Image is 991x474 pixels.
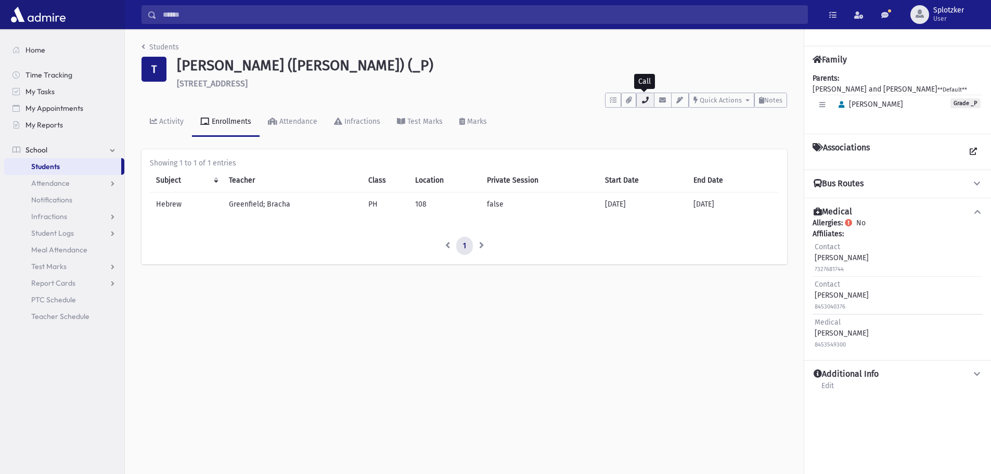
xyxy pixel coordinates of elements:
td: 108 [409,192,481,216]
span: Contact [815,280,840,289]
td: [DATE] [599,192,688,216]
a: Attendance [260,108,326,137]
a: Activity [141,108,192,137]
img: AdmirePro [8,4,68,25]
span: [PERSON_NAME] [834,100,903,109]
span: Medical [815,318,841,327]
input: Search [157,5,807,24]
div: [PERSON_NAME] [815,317,869,350]
div: Enrollments [210,117,251,126]
span: Home [25,45,45,55]
span: Report Cards [31,278,75,288]
th: Class [362,169,409,193]
button: Bus Routes [813,178,983,189]
a: Report Cards [4,275,124,291]
a: Enrollments [192,108,260,137]
span: Student Logs [31,228,74,238]
span: User [933,15,964,23]
div: Infractions [342,117,380,126]
td: PH [362,192,409,216]
h4: Family [813,55,847,65]
a: 1 [456,237,473,255]
a: PTC Schedule [4,291,124,308]
a: Notifications [4,191,124,208]
span: PTC Schedule [31,295,76,304]
a: Student Logs [4,225,124,241]
a: Test Marks [4,258,124,275]
td: Hebrew [150,192,223,216]
span: Meal Attendance [31,245,87,254]
a: Infractions [326,108,389,137]
div: Test Marks [405,117,443,126]
div: [PERSON_NAME] [815,241,869,274]
h4: Associations [813,143,870,161]
a: Teacher Schedule [4,308,124,325]
a: Meal Attendance [4,241,124,258]
a: View all Associations [964,143,983,161]
nav: breadcrumb [141,42,179,57]
th: Start Date [599,169,688,193]
div: Showing 1 to 1 of 1 entries [150,158,779,169]
button: Notes [754,93,787,108]
h4: Bus Routes [814,178,864,189]
a: Students [4,158,121,175]
a: My Appointments [4,100,124,117]
th: Location [409,169,481,193]
span: Splotzker [933,6,964,15]
a: Edit [821,380,834,399]
span: School [25,145,47,155]
h4: Additional Info [814,369,879,380]
div: Call [634,74,655,89]
h6: [STREET_ADDRESS] [177,79,787,88]
h1: [PERSON_NAME] ([PERSON_NAME]) (_P) [177,57,787,74]
button: Quick Actions [689,93,754,108]
span: Notes [764,96,782,104]
span: Test Marks [31,262,67,271]
a: Marks [451,108,495,137]
b: Affiliates: [813,229,844,238]
div: T [141,57,166,82]
span: Grade _P [950,98,981,108]
span: Infractions [31,212,67,221]
a: Students [141,43,179,52]
a: Time Tracking [4,67,124,83]
td: [DATE] [687,192,779,216]
span: Teacher Schedule [31,312,89,321]
div: Activity [157,117,184,126]
a: My Reports [4,117,124,133]
a: Infractions [4,208,124,225]
h4: Medical [814,207,852,217]
div: [PERSON_NAME] and [PERSON_NAME] [813,73,983,125]
button: Additional Info [813,369,983,380]
span: Notifications [31,195,72,204]
span: Students [31,162,60,171]
span: My Tasks [25,87,55,96]
th: Private Session [481,169,598,193]
div: Attendance [277,117,317,126]
span: Contact [815,242,840,251]
th: End Date [687,169,779,193]
span: My Appointments [25,104,83,113]
span: My Reports [25,120,63,130]
td: false [481,192,598,216]
a: Test Marks [389,108,451,137]
b: Parents: [813,74,839,83]
a: School [4,142,124,158]
a: Home [4,42,124,58]
span: Time Tracking [25,70,72,80]
small: 8453040376 [815,303,845,310]
th: Subject [150,169,223,193]
small: 8453549300 [815,341,846,348]
span: Attendance [31,178,70,188]
div: Marks [465,117,487,126]
b: Allergies: [813,219,843,227]
a: Attendance [4,175,124,191]
div: No [813,217,983,352]
td: Greenfield; Bracha [223,192,362,216]
button: Medical [813,207,983,217]
th: Teacher [223,169,362,193]
small: 7327681744 [815,266,844,273]
span: Quick Actions [700,96,742,104]
a: My Tasks [4,83,124,100]
div: [PERSON_NAME] [815,279,869,312]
